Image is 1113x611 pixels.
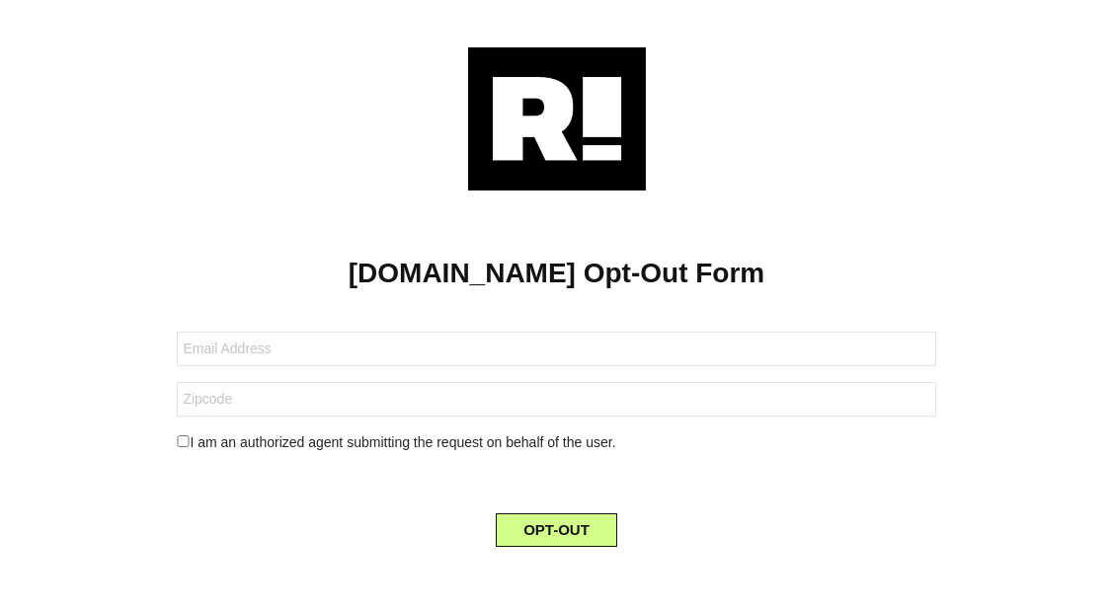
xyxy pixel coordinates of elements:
[177,332,935,366] input: Email Address
[30,257,1083,290] h1: [DOMAIN_NAME] Opt-Out Form
[496,513,617,547] button: OPT-OUT
[162,432,950,453] div: I am an authorized agent submitting the request on behalf of the user.
[468,47,646,191] img: Retention.com
[177,382,935,417] input: Zipcode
